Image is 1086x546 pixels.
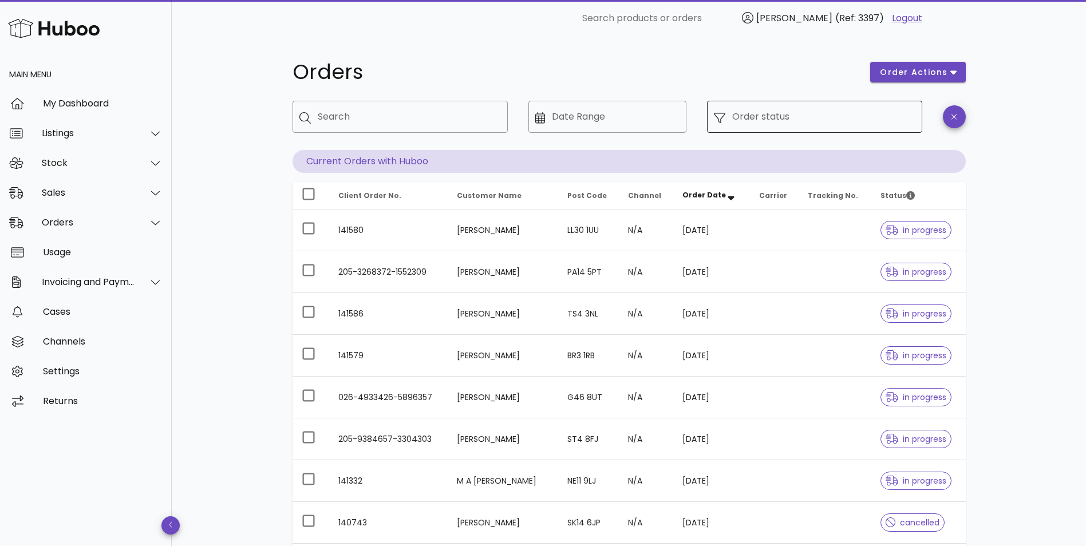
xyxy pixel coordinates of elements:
td: [PERSON_NAME] [448,418,558,460]
td: NE11 9LJ [558,460,619,502]
td: G46 8UT [558,377,619,418]
td: 141332 [329,460,448,502]
span: Customer Name [457,191,522,200]
p: Current Orders with Huboo [293,150,966,173]
td: ST4 8FJ [558,418,619,460]
td: [DATE] [673,460,749,502]
td: PA14 5PT [558,251,619,293]
td: [PERSON_NAME] [448,502,558,544]
th: Status [871,182,966,209]
td: TS4 3NL [558,293,619,335]
td: [PERSON_NAME] [448,251,558,293]
td: 205-9384657-3304303 [329,418,448,460]
td: [DATE] [673,418,749,460]
div: Usage [43,247,163,258]
span: order actions [879,66,948,78]
td: 140743 [329,502,448,544]
td: [PERSON_NAME] [448,293,558,335]
span: Order Date [682,190,726,200]
span: [PERSON_NAME] [756,11,832,25]
td: [PERSON_NAME] [448,209,558,251]
td: 141580 [329,209,448,251]
div: My Dashboard [43,98,163,109]
th: Order Date: Sorted descending. Activate to remove sorting. [673,182,749,209]
th: Post Code [558,182,619,209]
td: N/A [619,335,673,377]
span: in progress [886,268,946,276]
td: 141579 [329,335,448,377]
th: Customer Name [448,182,558,209]
div: Sales [42,187,135,198]
td: [DATE] [673,377,749,418]
span: in progress [886,477,946,485]
span: Carrier [759,191,787,200]
div: Listings [42,128,135,139]
td: 026-4933426-5896357 [329,377,448,418]
td: LL30 1UU [558,209,619,251]
td: N/A [619,460,673,502]
span: cancelled [886,519,940,527]
span: in progress [886,310,946,318]
th: Tracking No. [799,182,871,209]
td: SK14 6JP [558,502,619,544]
td: N/A [619,209,673,251]
a: Logout [892,11,922,25]
span: Status [880,191,915,200]
td: 205-3268372-1552309 [329,251,448,293]
div: Channels [43,336,163,347]
td: N/A [619,418,673,460]
td: N/A [619,293,673,335]
td: [PERSON_NAME] [448,377,558,418]
td: N/A [619,377,673,418]
h1: Orders [293,62,857,82]
span: Tracking No. [808,191,858,200]
th: Client Order No. [329,182,448,209]
div: Returns [43,395,163,406]
span: (Ref: 3397) [835,11,884,25]
span: Channel [628,191,661,200]
span: Post Code [567,191,607,200]
div: Invoicing and Payments [42,276,135,287]
th: Carrier [750,182,799,209]
td: [DATE] [673,335,749,377]
td: N/A [619,251,673,293]
span: in progress [886,435,946,443]
span: Client Order No. [338,191,401,200]
td: BR3 1RB [558,335,619,377]
div: Stock [42,157,135,168]
td: N/A [619,502,673,544]
td: [DATE] [673,209,749,251]
td: [PERSON_NAME] [448,335,558,377]
div: Settings [43,366,163,377]
td: [DATE] [673,251,749,293]
td: [DATE] [673,293,749,335]
td: M A [PERSON_NAME] [448,460,558,502]
th: Channel [619,182,673,209]
td: [DATE] [673,502,749,544]
button: order actions [870,62,965,82]
div: Cases [43,306,163,317]
span: in progress [886,393,946,401]
td: 141586 [329,293,448,335]
span: in progress [886,351,946,359]
img: Huboo Logo [8,16,100,41]
span: in progress [886,226,946,234]
div: Orders [42,217,135,228]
